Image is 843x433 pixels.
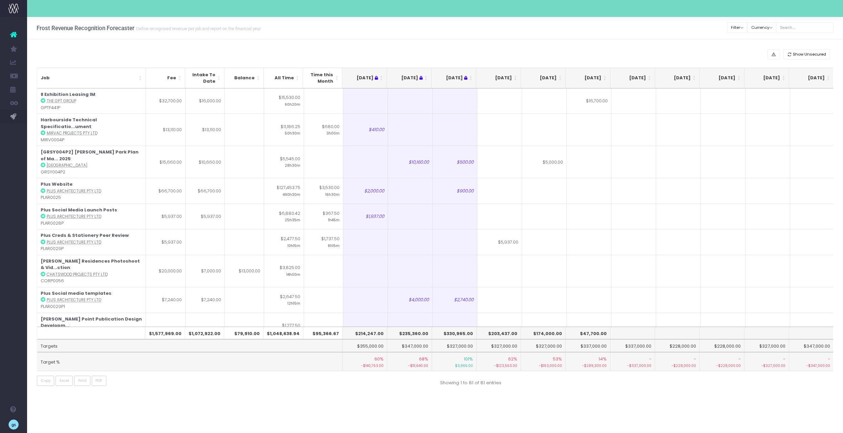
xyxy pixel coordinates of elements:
small: 3h00m [326,130,340,136]
span: 68% [419,356,428,363]
span: Show Unsecured [793,51,826,57]
td: $3,500.00 [186,313,225,345]
span: Excel [60,378,69,384]
td: $680.00 [304,114,343,146]
td: : PLAR0029P [37,229,146,255]
td: $15,530.00 [264,88,304,114]
td: $410.00 [343,114,388,146]
td: $5,937.00 [146,204,186,229]
strong: Harbourside Technical Specificatio...ument [41,117,97,130]
td: $5,937.00 [186,204,225,229]
span: - [694,356,696,363]
span: 60% [374,356,384,363]
strong: Plus Social Media Launch Posts [41,207,117,213]
small: 10h15m [287,242,300,248]
th: $79,910.00 [224,327,263,339]
th: Nov 25: activate to sort column ascending [610,68,655,88]
td: $2,477.50 [264,229,304,255]
td: Targets [37,339,343,352]
span: 53% [553,356,562,363]
small: -$111,640.00 [391,362,428,369]
button: Excel [56,376,73,386]
td: $2,740.00 [433,287,477,313]
th: $203,437.00 [477,327,521,339]
abbr: Plus Architecture Pty Ltd [47,214,101,219]
td: $6,880.42 [264,204,304,229]
td: $1,937.00 [343,204,388,229]
td: $2,647.50 [264,287,304,313]
td: $4,000.00 [388,287,433,313]
td: $3,530.00 [304,178,343,204]
span: - [783,356,785,363]
span: Print [78,378,87,384]
td: $5,545.00 [264,146,304,178]
small: -$228,000.00 [703,362,741,369]
td: : GRSY004P2 [37,146,146,178]
strong: Plus Social media templates [41,290,111,296]
td: $347,000.00 [789,339,834,352]
th: Aug 25: activate to sort column ascending [476,68,521,88]
img: images/default_profile_image.png [8,419,19,430]
th: Feb 26: activate to sort column ascending [744,68,789,88]
th: May 25 : activate to sort column ascending [342,68,387,88]
th: Mar 26: activate to sort column ascending [789,68,834,88]
td: $13,110.00 [186,114,225,146]
h3: Frost Revenue Recognition Forecaster [37,25,261,32]
small: 12h15m [287,300,300,306]
td: $11,186.25 [264,114,304,146]
td: $500.00 [433,146,477,178]
td: $16,000.00 [186,88,225,114]
td: : PLAR0028P [37,204,146,229]
th: Jul 25 : activate to sort column ascending [432,68,476,88]
td: $228,000.00 [655,339,700,352]
abbr: The GPT Group [47,98,76,104]
td: Target % [37,352,343,371]
abbr: Chatswood Projects Pty Ltd [47,272,108,277]
td: $5,000.00 [522,146,567,178]
small: 490h30m [283,191,300,197]
td: $15,660.00 [146,146,186,178]
td: $228,000.00 [700,339,744,352]
abbr: Plus Architecture Pty Ltd [47,188,101,194]
small: -$153,000.00 [524,362,562,369]
small: 60h20m [285,101,300,107]
th: $1,072,922.00 [185,327,224,339]
td: $1,737.50 [304,229,343,255]
td: $17,500.00 [146,313,186,345]
strong: [PERSON_NAME] Residences Photoshoot & Vid...ction [41,258,140,271]
small: Define recognised revenue per job and report on the financial year [134,25,261,32]
td: $32,700.00 [146,88,186,114]
td: $7,240.00 [146,287,186,313]
td: : CORP0058 [37,313,146,345]
td: $7,000.00 [186,255,225,287]
td: $1,277.50 [264,313,304,345]
small: 16h30m [325,191,340,197]
td: $127,453.75 [264,178,304,204]
strong: [GRSY004P2] [PERSON_NAME] Park Plan of Ma... 2025 [41,149,138,162]
small: 14h00m [286,271,300,277]
strong: 8 Exhibition Leasing IM [41,91,95,98]
td: $337,000.00 [610,339,655,352]
small: -$327,000.00 [748,362,785,369]
button: Print [74,376,90,386]
span: Copy [41,378,50,384]
th: Dec 25: activate to sort column ascending [655,68,700,88]
th: Jun 25 : activate to sort column ascending [387,68,432,88]
th: All Time: activate to sort column ascending [264,68,303,88]
td: $5,937.00 [477,229,522,255]
td: $367.50 [304,204,343,229]
td: $16,700.00 [567,88,611,114]
button: Copy [37,376,55,386]
strong: Plus Website [41,181,72,187]
th: Intake To Date: activate to sort column ascending [185,68,224,88]
th: $47,700.00 [566,327,610,339]
td: $355,000.00 [343,339,387,352]
small: -$123,563.00 [480,362,518,369]
abbr: Greater Sydney Parklands [47,163,87,168]
th: Oct 25: activate to sort column ascending [566,68,610,88]
td: $327,000.00 [477,339,521,352]
td: $7,240.00 [186,287,225,313]
td: $20,000.00 [146,255,186,287]
th: $174,000.00 [521,327,566,339]
small: $3,965.00 [435,362,473,369]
